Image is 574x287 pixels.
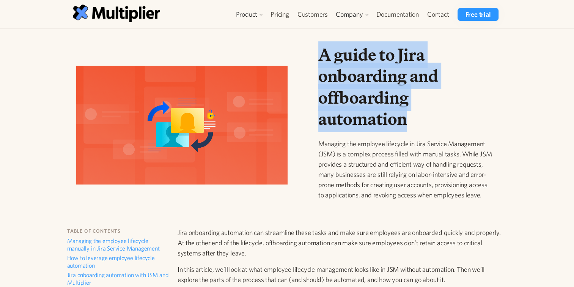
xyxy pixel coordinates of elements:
a: How to leverage employee lifecycle automation [67,254,170,271]
p: In this article, we’ll look at what employee lifecycle management looks like in JSM without autom... [178,264,502,285]
a: Contact [423,8,453,21]
a: Managing the employee lifecycle manually in Jira Service Management [67,237,170,254]
div: Company [332,8,372,21]
h6: table of contents [67,227,170,235]
h1: A guide to Jira onboarding and offboarding automation [318,44,492,129]
a: Documentation [372,8,423,21]
p: Managing the employee lifecycle in Jira Service Management (JSM) is a complex process filled with... [318,139,492,200]
img: A guide to Jira onboarding and offboarding automation [76,66,288,184]
div: Company [336,10,363,19]
a: Free trial [458,8,498,21]
div: Product [236,10,257,19]
p: Jira onboarding automation can streamline these tasks and make sure employees are onboarded quick... [178,227,502,258]
a: Pricing [266,8,293,21]
a: Customers [293,8,332,21]
div: Product [232,8,266,21]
